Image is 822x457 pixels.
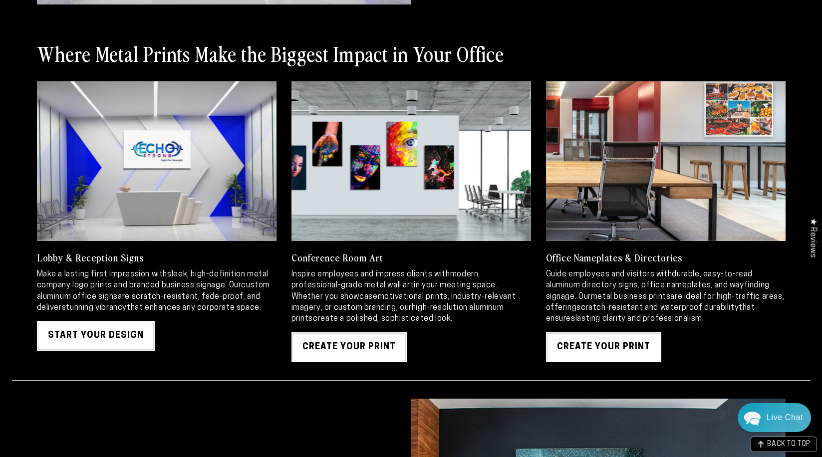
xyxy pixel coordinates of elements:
div: Contact Us Directly [767,403,803,432]
h2: Where Metal Prints Make the Biggest Impact in Your Office [37,40,504,66]
strong: motivational prints, industry-relevant imagery, or custom branding [291,293,516,312]
div: Chat widget toggle [738,403,811,432]
div: Click to open Judge.me floating reviews tab [803,210,822,265]
p: Inspire employees and impress clients with in your meeting space. Whether you showcase , our crea... [291,269,531,325]
strong: modern, professional-grade metal wall art [291,270,480,289]
span: BACK TO TOP [767,441,811,448]
a: Start Your Design [37,321,155,351]
h3: Lobby & Reception Signs [37,251,276,264]
strong: durable, easy-to-read aluminum directory signs, office nameplates, and wayfinding signage [546,270,770,301]
strong: scratch-resistant and waterproof durability [576,304,739,312]
p: Guide employees and visitors with . Our are ideal for high-traffic areas, offering that ensures . [546,269,786,325]
a: Create Your Print [546,332,661,362]
strong: custom aluminum office signs [37,281,270,300]
strong: sleek, high-definition metal company logo prints and branded business signage [37,270,269,289]
p: Make a lasting first impression with . Our are scratch-resistant, fade-proof, and deliver that en... [37,269,276,314]
strong: stunning vibrancy [62,304,127,312]
a: Create Your Print [291,332,407,362]
h3: Conference Room Art [291,251,531,264]
h3: Office Nameplates & Directories [546,251,786,264]
strong: lasting clarity and professionalism [575,315,702,323]
strong: metal business prints [591,293,671,301]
